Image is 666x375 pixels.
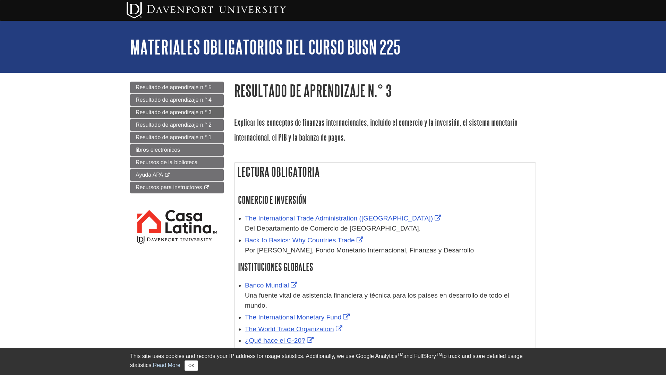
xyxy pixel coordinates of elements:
[136,97,212,103] span: Resultado de aprendizaje n.° 4
[136,159,198,165] span: Recursos de la biblioteca
[245,314,351,321] a: Link opens in new window
[130,157,224,168] a: Recursos de la biblioteca
[234,117,518,142] span: Explicar los conceptos de finanzas internacionales, incluido el comercio y la inversión, el siste...
[245,224,532,234] div: Del Departamento de Comercio de [GEOGRAPHIC_DATA].
[130,119,224,131] a: Resultado de aprendizaje n.° 2
[245,236,365,244] a: Link opens in new window
[136,109,212,115] span: Resultado de aprendizaje n.° 3
[130,169,224,181] a: Ayuda APA
[234,162,536,181] h2: Lectura obligatoria
[436,352,442,357] sup: TM
[130,82,224,257] div: Guide Page Menu
[130,82,224,93] a: Resultado de aprendizaje n.° 5
[136,172,163,178] span: Ayuda APA
[245,282,299,289] a: Link opens in new window
[130,132,224,143] a: Resultado de aprendizaje n.° 1
[130,182,224,193] a: Recursos para instructores
[238,261,313,273] span: INSTITUCIONES GLOBALES
[136,184,202,190] span: Recursos para instructores
[245,325,344,333] a: Link opens in new window
[185,360,198,371] button: Close
[130,94,224,106] a: Resultado de aprendizaje n.° 4
[127,2,286,18] img: Davenport University
[136,84,212,90] span: Resultado de aprendizaje n.° 5
[245,337,315,344] a: Link opens in new window
[397,352,403,357] sup: TM
[238,194,306,206] span: COMERCIO E INVERSIÓN
[245,215,443,222] a: Link opens in new window
[136,122,212,128] span: Resultado de aprendizaje n.° 2
[245,291,532,311] div: Una fuente vital de asistencia financiera y técnica para los países en desarrollo de todo el mundo.
[153,362,180,368] a: Read More
[245,245,532,256] div: Por [PERSON_NAME], Fondo Monetario Internacional, Finanzas y Desarrollo
[130,36,401,58] a: Materiales obligatorios del curso BUSN 225
[136,147,180,153] span: libros electrónicos
[130,352,536,371] div: This site uses cookies and records your IP address for usage statistics. Additionally, we use Goo...
[234,82,536,99] h1: Resultado de aprendizaje n.° 3
[164,173,170,177] i: This link opens in a new window
[204,185,210,190] i: This link opens in a new window
[130,107,224,118] a: Resultado de aprendizaje n.° 3
[136,134,212,140] span: Resultado de aprendizaje n.° 1
[130,144,224,156] a: libros electrónicos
